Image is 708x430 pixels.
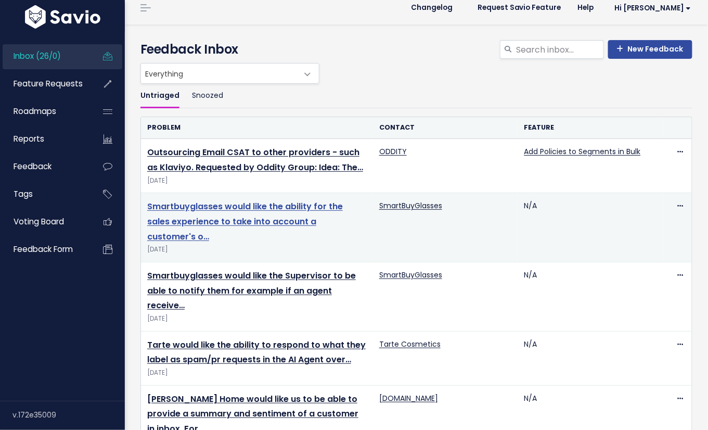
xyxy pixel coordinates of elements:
[147,175,367,186] span: [DATE]
[14,106,56,117] span: Roadmaps
[141,117,373,138] th: Problem
[379,200,442,211] a: SmartBuyGlasses
[3,99,86,123] a: Roadmaps
[3,182,86,206] a: Tags
[379,270,442,280] a: SmartBuyGlasses
[147,270,356,312] a: Smartbuyglasses would like the Supervisor to be able to notify them for example if an agent receive…
[3,237,86,261] a: Feedback form
[3,44,86,68] a: Inbox (26/0)
[379,146,407,157] a: ODDITY
[411,4,453,11] span: Changelog
[22,5,103,29] img: logo-white.9d6f32f41409.svg
[3,210,86,234] a: Voting Board
[147,146,363,173] a: Outsourcing Email CSAT to other providers - such as Klaviyo. Requested by Oddity Group: Idea: The…
[518,117,663,138] th: Feature
[14,244,73,255] span: Feedback form
[515,40,604,59] input: Search inbox...
[518,331,663,385] td: N/A
[147,368,367,378] span: [DATE]
[147,313,367,324] span: [DATE]
[14,78,83,89] span: Feature Requests
[192,84,223,108] a: Snoozed
[379,393,438,403] a: [DOMAIN_NAME]
[3,127,86,151] a: Reports
[140,84,179,108] a: Untriaged
[147,244,367,255] span: [DATE]
[379,339,441,349] a: Tarte Cosmetics
[147,200,343,243] a: Smartbuyglasses would like the ability for the sales experience to take into account a customer's o…
[140,63,319,84] span: Everything
[3,72,86,96] a: Feature Requests
[14,188,33,199] span: Tags
[14,50,61,61] span: Inbox (26/0)
[14,216,64,227] span: Voting Board
[518,193,663,262] td: N/A
[615,4,691,12] span: Hi [PERSON_NAME]
[147,339,366,366] a: Tarte would like the ability to respond to what they label as spam/pr requests in the AI Agent over…
[524,146,641,157] a: Add Policies to Segments in Bulk
[140,84,692,108] ul: Filter feature requests
[12,401,125,428] div: v.172e35009
[141,64,298,83] span: Everything
[373,117,518,138] th: Contact
[3,155,86,179] a: Feedback
[14,133,44,144] span: Reports
[140,40,692,59] h4: Feedback Inbox
[14,161,52,172] span: Feedback
[518,262,663,331] td: N/A
[608,40,692,59] a: New Feedback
